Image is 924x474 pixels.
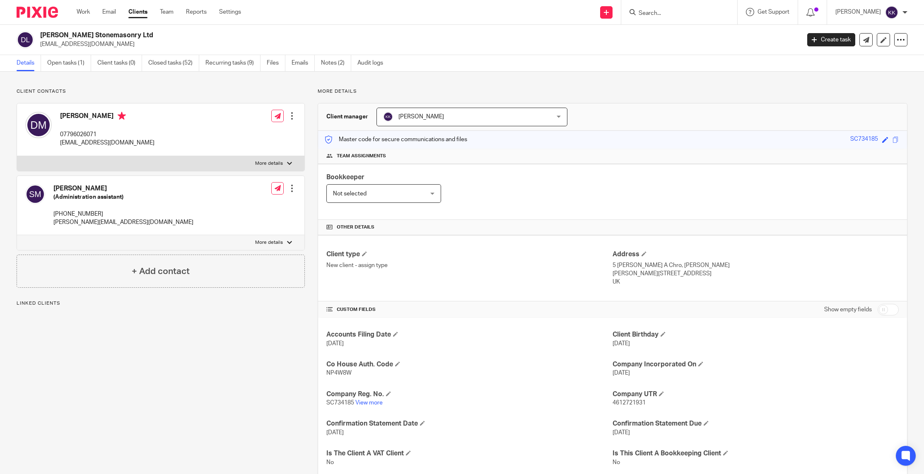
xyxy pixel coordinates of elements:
span: [DATE] [326,341,344,346]
a: Emails [292,55,315,71]
a: Details [17,55,41,71]
span: [DATE] [613,341,630,346]
a: Audit logs [357,55,389,71]
a: Recurring tasks (9) [205,55,261,71]
h4: Co House Auth. Code [326,360,613,369]
a: Notes (2) [321,55,351,71]
span: SC734185 [326,400,354,406]
h3: Client manager [326,113,368,121]
a: Work [77,8,90,16]
h4: Client Birthday [613,330,899,339]
span: Not selected [333,191,367,197]
p: [PERSON_NAME][EMAIL_ADDRESS][DOMAIN_NAME] [53,218,193,226]
p: More details [255,160,283,167]
h4: Address [613,250,899,259]
span: Get Support [758,9,789,15]
a: Client tasks (0) [97,55,142,71]
a: Team [160,8,174,16]
p: More details [318,88,907,95]
img: svg%3E [25,184,45,204]
a: Email [102,8,116,16]
h4: + Add contact [132,265,190,278]
h2: [PERSON_NAME] Stonemasonry Ltd [40,31,644,40]
p: [EMAIL_ADDRESS][DOMAIN_NAME] [40,40,795,48]
img: svg%3E [17,31,34,48]
h4: Accounts Filing Date [326,330,613,339]
div: SC734185 [850,135,878,144]
p: [EMAIL_ADDRESS][DOMAIN_NAME] [60,139,154,147]
p: [PHONE_NUMBER] [53,210,193,218]
h4: Confirmation Statement Due [613,419,899,428]
h4: Confirmation Statement Date [326,419,613,428]
h4: Company Reg. No. [326,390,613,399]
p: 5 [PERSON_NAME] A Chro, [PERSON_NAME] [613,261,899,269]
span: Team assignments [337,153,386,159]
img: svg%3E [25,112,52,138]
span: Other details [337,224,374,231]
p: 07796026071 [60,130,154,139]
h4: Client type [326,250,613,259]
h4: Company Incorporated On [613,360,899,369]
span: [PERSON_NAME] [398,114,444,120]
a: View more [355,400,383,406]
a: Closed tasks (52) [148,55,199,71]
h4: Is This Client A Bookkeeping Client [613,449,899,458]
p: [PERSON_NAME] [835,8,881,16]
p: Client contacts [17,88,305,95]
span: Bookkeeper [326,174,364,180]
p: [PERSON_NAME][STREET_ADDRESS] [613,269,899,278]
span: No [613,460,620,465]
h4: [PERSON_NAME] [53,184,193,193]
p: Master code for secure communications and files [324,135,467,144]
span: 4612721931 [613,400,646,406]
input: Search [638,10,712,17]
p: UK [613,278,899,286]
p: New client - assign type [326,261,613,269]
span: NP4W8W [326,370,352,376]
h4: Is The Client A VAT Client [326,449,613,458]
p: More details [255,239,283,246]
a: Open tasks (1) [47,55,91,71]
i: Primary [118,112,126,120]
h4: CUSTOM FIELDS [326,306,613,313]
a: Create task [807,33,855,46]
label: Show empty fields [824,306,872,314]
img: svg%3E [885,6,898,19]
span: [DATE] [613,430,630,436]
img: Pixie [17,7,58,18]
img: svg%3E [383,112,393,122]
a: Settings [219,8,241,16]
a: Clients [128,8,147,16]
h5: (Administration assistant) [53,193,193,201]
a: Files [267,55,285,71]
p: Linked clients [17,300,305,307]
h4: Company UTR [613,390,899,399]
a: Reports [186,8,207,16]
span: [DATE] [326,430,344,436]
h4: [PERSON_NAME] [60,112,154,122]
span: [DATE] [613,370,630,376]
span: No [326,460,334,465]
